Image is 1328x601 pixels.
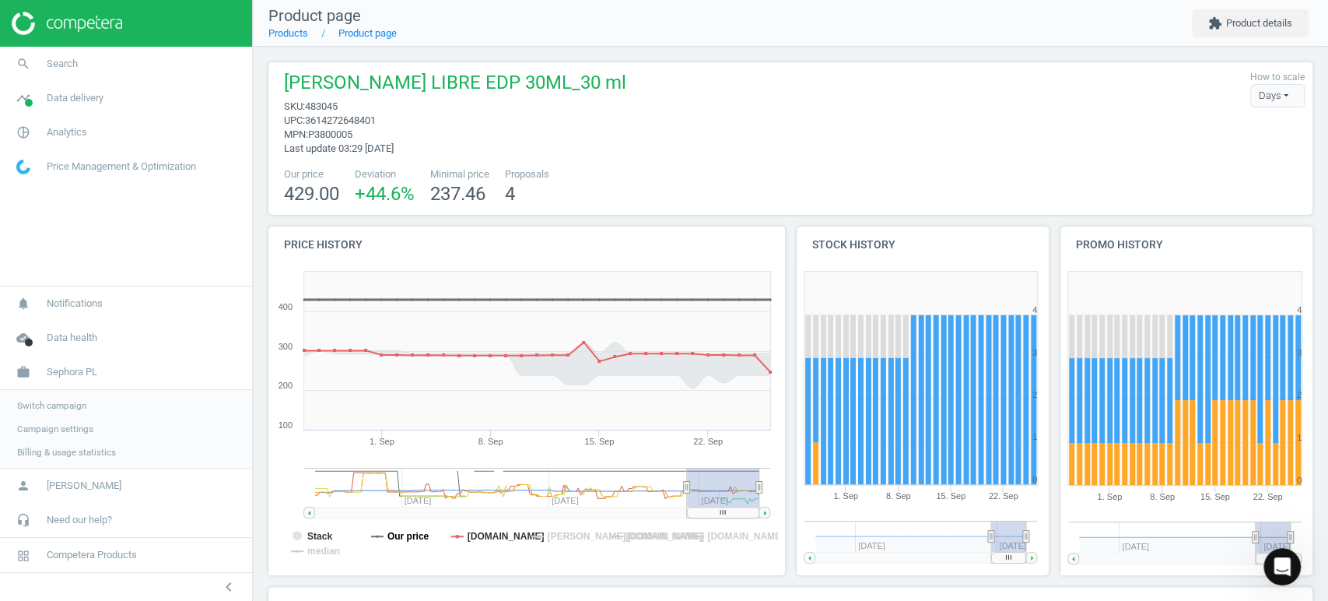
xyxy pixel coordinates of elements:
text: 200 [279,381,293,390]
span: Data delivery [47,91,103,105]
text: 1 [1032,433,1037,442]
tspan: 8. Sep [478,437,503,446]
span: Our price [284,167,339,181]
span: Switch campaign [17,399,86,412]
a: Products [268,27,308,39]
i: search [9,49,38,79]
tspan: Stack [307,531,332,542]
span: upc : [284,114,305,126]
h4: Promo history [1060,227,1312,263]
text: 0 [1297,476,1302,485]
tspan: 15. Sep [584,437,614,446]
tspan: [DOMAIN_NAME] [707,531,784,542]
text: 400 [279,302,293,311]
span: Minimal price [430,167,489,181]
text: 1 [1297,433,1302,442]
span: sku : [284,100,305,112]
span: Data health [47,331,97,345]
button: chevron_left [209,577,248,597]
span: Campaign settings [17,423,93,435]
tspan: Our price [387,531,429,542]
i: person [9,471,38,501]
span: 237.46 [430,183,485,205]
span: Proposals [505,167,549,181]
tspan: [DOMAIN_NAME] [468,531,545,542]
a: Product page [338,27,397,39]
span: [PERSON_NAME] [47,479,121,493]
span: P3800005 [308,128,352,140]
text: 3 [1297,348,1302,357]
span: 3614272648401 [305,114,376,126]
img: wGWNvw8QSZomAAAAABJRU5ErkJggg== [16,160,30,174]
text: 2 [1297,390,1302,399]
text: 4 [1297,305,1302,315]
span: Sephora PL [47,365,97,379]
tspan: 1. Sep [370,437,394,446]
tspan: 15. Sep [936,492,965,501]
i: headset_mic [9,505,38,535]
text: 4 [1032,305,1037,315]
tspan: 8. Sep [886,492,911,501]
text: 3 [1032,348,1037,357]
i: cloud_done [9,323,38,353]
i: timeline [9,83,38,113]
span: Competera Products [47,548,137,562]
tspan: [DOMAIN_NAME] [627,531,704,542]
span: Last update 03:29 [DATE] [284,142,394,154]
span: [PERSON_NAME] LIBRE EDP 30ML_30 ml [284,70,626,100]
text: 300 [279,342,293,351]
tspan: median [307,546,340,557]
tspan: 22. Sep [693,437,723,446]
tspan: 22. Sep [989,492,1018,501]
h4: Stock history [797,227,1049,263]
span: Billing & usage statistics [17,446,116,459]
iframe: Intercom live chat [1263,548,1301,585]
img: ajHJNr6hYgQAAAAASUVORK5CYII= [12,12,122,35]
span: Notifications [47,297,103,311]
tspan: 1. Sep [1097,492,1122,501]
button: extensionProduct details [1192,9,1309,37]
span: 429.00 [284,183,339,205]
span: Analytics [47,125,87,139]
div: Days [1250,84,1305,107]
tspan: 8. Sep [1150,492,1175,501]
h4: Price history [268,227,785,263]
text: 2 [1032,390,1037,399]
i: notifications [9,289,38,318]
span: Deviation [355,167,415,181]
tspan: [PERSON_NAME][DOMAIN_NAME] [548,531,703,542]
text: 0 [1032,476,1037,485]
i: work [9,357,38,387]
i: chevron_left [219,578,238,596]
span: 4 [505,183,515,205]
i: extension [1208,16,1222,30]
tspan: 22. Sep [1253,492,1282,501]
i: pie_chart_outlined [9,118,38,147]
span: mpn : [284,128,308,140]
label: How to scale [1250,71,1305,84]
tspan: 15. Sep [1200,492,1230,501]
span: 483045 [305,100,338,112]
tspan: 1. Sep [833,492,858,501]
span: Product page [268,6,361,25]
text: 100 [279,420,293,430]
span: Price Management & Optimization [47,160,196,174]
span: Search [47,57,78,71]
span: Need our help? [47,513,112,527]
span: +44.6 % [355,183,415,205]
